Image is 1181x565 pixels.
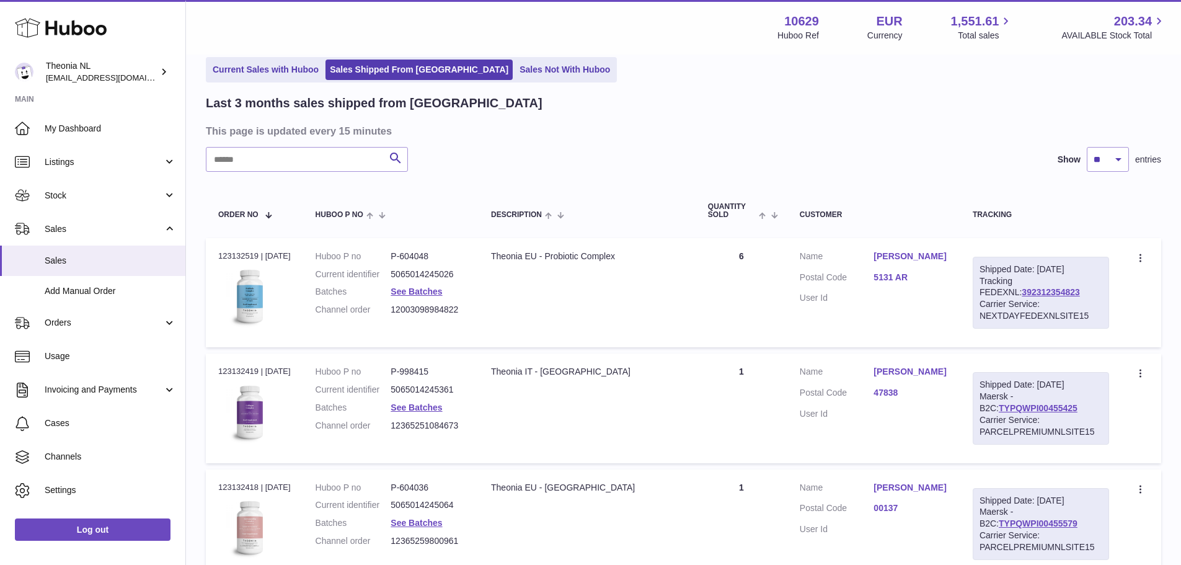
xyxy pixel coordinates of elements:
[696,354,787,463] td: 1
[316,304,391,316] dt: Channel order
[999,518,1077,528] a: TYPQWPI00455579
[391,482,466,494] dd: P-604036
[980,264,1102,275] div: Shipped Date: [DATE]
[316,366,391,378] dt: Huboo P no
[874,387,948,399] a: 47838
[206,95,542,112] h2: Last 3 months sales shipped from [GEOGRAPHIC_DATA]
[45,384,163,396] span: Invoicing and Payments
[391,499,466,511] dd: 5065014245064
[316,384,391,396] dt: Current identifier
[973,488,1109,560] div: Maersk - B2C:
[784,13,819,30] strong: 10629
[15,63,33,81] img: internalAdmin-10629@internal.huboo.com
[45,350,176,362] span: Usage
[491,251,683,262] div: Theonia EU - Probiotic Complex
[15,518,170,541] a: Log out
[1058,154,1081,166] label: Show
[800,482,874,497] dt: Name
[515,60,614,80] a: Sales Not With Huboo
[800,292,874,304] dt: User Id
[316,499,391,511] dt: Current identifier
[980,414,1102,438] div: Carrier Service: PARCELPREMIUMNLSITE15
[951,13,999,30] span: 1,551.61
[1114,13,1152,30] span: 203.34
[325,60,513,80] a: Sales Shipped From [GEOGRAPHIC_DATA]
[874,366,948,378] a: [PERSON_NAME]
[316,211,363,219] span: Huboo P no
[46,73,182,82] span: [EMAIL_ADDRESS][DOMAIN_NAME]
[973,257,1109,329] div: Tracking FEDEXNL:
[391,420,466,432] dd: 12365251084673
[218,366,291,377] div: 123132419 | [DATE]
[391,366,466,378] dd: P-998415
[708,203,756,219] span: Quantity Sold
[218,211,259,219] span: Order No
[800,272,874,287] dt: Postal Code
[45,123,176,135] span: My Dashboard
[391,287,442,296] a: See Batches
[218,265,280,327] img: 106291725893057.jpg
[800,211,948,219] div: Customer
[206,124,1158,138] h3: This page is updated every 15 minutes
[45,451,176,463] span: Channels
[800,366,874,381] dt: Name
[973,211,1109,219] div: Tracking
[800,502,874,517] dt: Postal Code
[391,269,466,280] dd: 5065014245026
[980,495,1102,507] div: Shipped Date: [DATE]
[316,269,391,280] dt: Current identifier
[951,13,1014,42] a: 1,551.61 Total sales
[45,190,163,202] span: Stock
[218,251,291,262] div: 123132519 | [DATE]
[491,482,683,494] div: Theonia EU - [GEOGRAPHIC_DATA]
[316,517,391,529] dt: Batches
[45,156,163,168] span: Listings
[391,518,442,528] a: See Batches
[800,387,874,402] dt: Postal Code
[958,30,1013,42] span: Total sales
[1135,154,1161,166] span: entries
[45,484,176,496] span: Settings
[391,535,466,547] dd: 12365259800961
[316,482,391,494] dt: Huboo P no
[800,251,874,265] dt: Name
[999,403,1077,413] a: TYPQWPI00455425
[777,30,819,42] div: Huboo Ref
[45,285,176,297] span: Add Manual Order
[874,482,948,494] a: [PERSON_NAME]
[316,420,391,432] dt: Channel order
[1061,13,1166,42] a: 203.34 AVAILABLE Stock Total
[45,223,163,235] span: Sales
[980,530,1102,553] div: Carrier Service: PARCELPREMIUMNLSITE15
[800,408,874,420] dt: User Id
[491,366,683,378] div: Theonia IT - [GEOGRAPHIC_DATA]
[316,402,391,414] dt: Batches
[876,13,902,30] strong: EUR
[45,255,176,267] span: Sales
[208,60,323,80] a: Current Sales with Huboo
[316,286,391,298] dt: Batches
[45,417,176,429] span: Cases
[218,381,280,443] img: 106291725893008.jpg
[391,403,442,412] a: See Batches
[1022,287,1079,297] a: 392312354823
[316,535,391,547] dt: Channel order
[491,211,542,219] span: Description
[973,372,1109,444] div: Maersk - B2C:
[874,251,948,262] a: [PERSON_NAME]
[800,523,874,535] dt: User Id
[218,497,280,559] img: 106291725893222.jpg
[391,304,466,316] dd: 12003098984822
[874,502,948,514] a: 00137
[218,482,291,493] div: 123132418 | [DATE]
[46,60,157,84] div: Theonia NL
[980,379,1102,391] div: Shipped Date: [DATE]
[696,238,787,347] td: 6
[316,251,391,262] dt: Huboo P no
[391,251,466,262] dd: P-604048
[391,384,466,396] dd: 5065014245361
[874,272,948,283] a: 5131 AR
[980,298,1102,322] div: Carrier Service: NEXTDAYFEDEXNLSITE15
[1061,30,1166,42] span: AVAILABLE Stock Total
[45,317,163,329] span: Orders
